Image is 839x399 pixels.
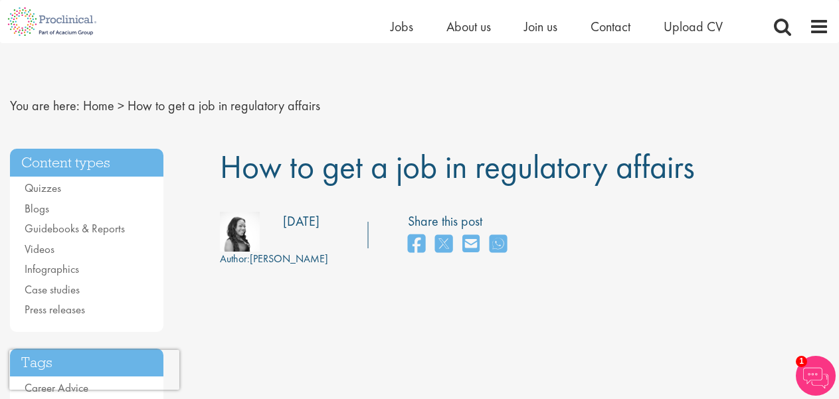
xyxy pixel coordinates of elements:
span: How to get a job in regulatory affairs [220,145,695,188]
a: Infographics [25,262,79,276]
span: 1 [796,356,807,367]
h3: Tags [10,349,163,377]
div: [PERSON_NAME] [220,252,328,267]
div: [DATE] [283,212,320,231]
a: breadcrumb link [83,97,114,114]
a: Guidebooks & Reports [25,221,125,236]
a: Upload CV [664,18,723,35]
label: Share this post [408,212,513,231]
span: You are here: [10,97,80,114]
a: Press releases [25,302,85,317]
span: Author: [220,252,250,266]
span: > [118,97,124,114]
h3: Content types [10,149,163,177]
a: share on email [462,230,480,259]
a: About us [446,18,491,35]
a: Videos [25,242,54,256]
img: Chatbot [796,356,836,396]
a: Join us [524,18,557,35]
a: Contact [591,18,630,35]
span: How to get a job in regulatory affairs [128,97,320,114]
a: Blogs [25,201,49,216]
a: share on facebook [408,230,425,259]
a: Jobs [391,18,413,35]
img: 383e1147-3b0e-4ab7-6ae9-08d7f17c413d [220,212,260,252]
a: Case studies [25,282,80,297]
iframe: reCAPTCHA [9,350,179,390]
a: share on whats app [490,230,507,259]
a: share on twitter [435,230,452,259]
a: Quizzes [25,181,61,195]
